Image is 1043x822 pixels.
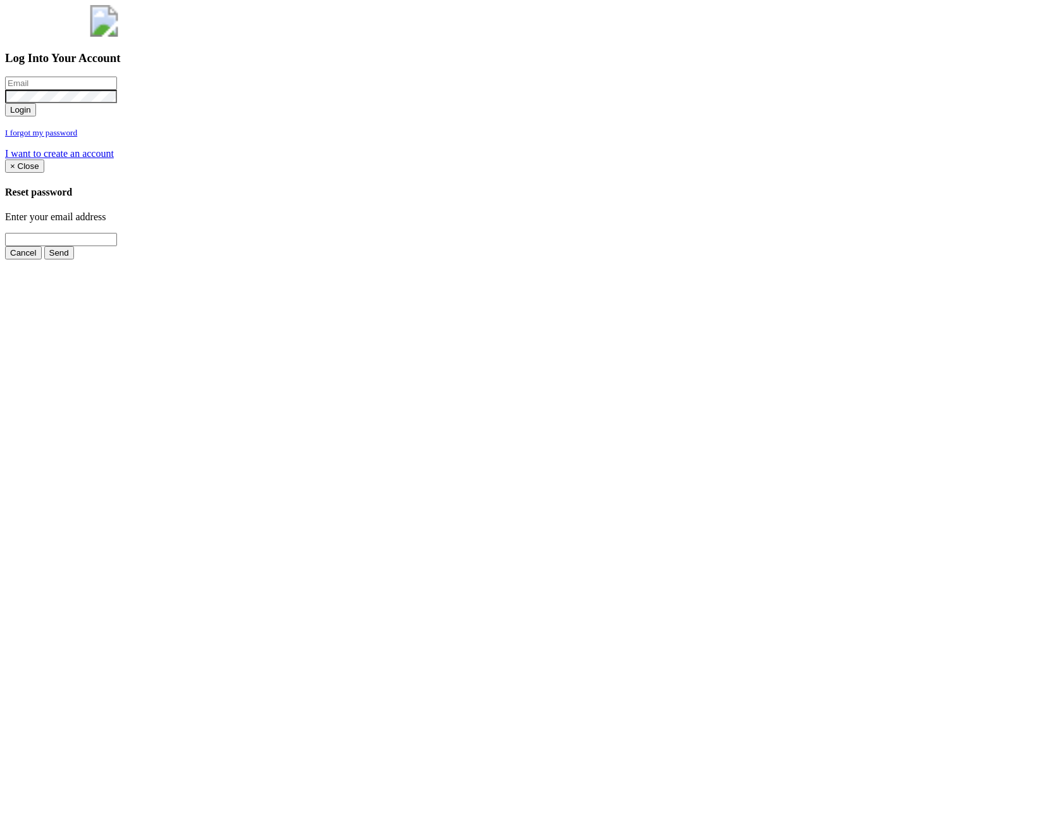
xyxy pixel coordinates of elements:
h3: Log Into Your Account [5,51,1038,65]
button: Cancel [5,246,42,259]
h4: Reset password [5,187,1038,198]
span: Close [18,161,39,171]
span: × [10,161,15,171]
input: Email [5,77,117,90]
button: Send [44,246,74,259]
small: I forgot my password [5,128,77,137]
a: I forgot my password [5,127,77,137]
button: Login [5,103,36,116]
a: I want to create an account [5,148,114,159]
p: Enter your email address [5,211,1038,223]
